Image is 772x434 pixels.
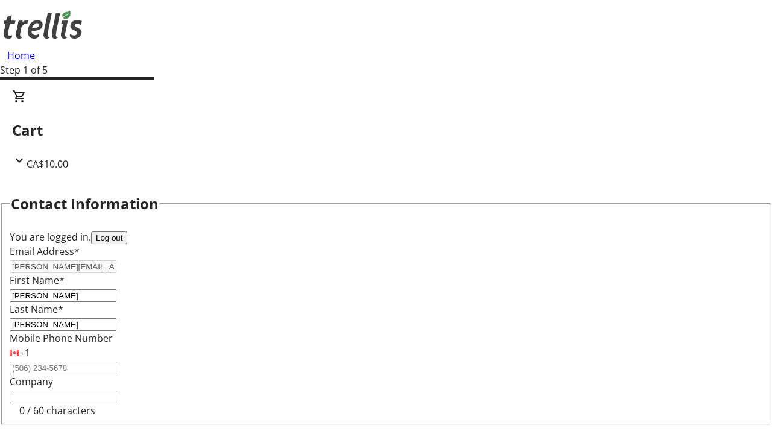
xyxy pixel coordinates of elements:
span: CA$10.00 [27,157,68,171]
button: Log out [91,231,127,244]
label: Company [10,375,53,388]
input: (506) 234-5678 [10,362,116,374]
label: Email Address* [10,245,80,258]
label: Last Name* [10,303,63,316]
h2: Cart [12,119,760,141]
div: You are logged in. [10,230,762,244]
div: CartCA$10.00 [12,89,760,171]
label: Mobile Phone Number [10,332,113,345]
h2: Contact Information [11,193,159,215]
tr-character-limit: 0 / 60 characters [19,404,95,417]
label: First Name* [10,274,65,287]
